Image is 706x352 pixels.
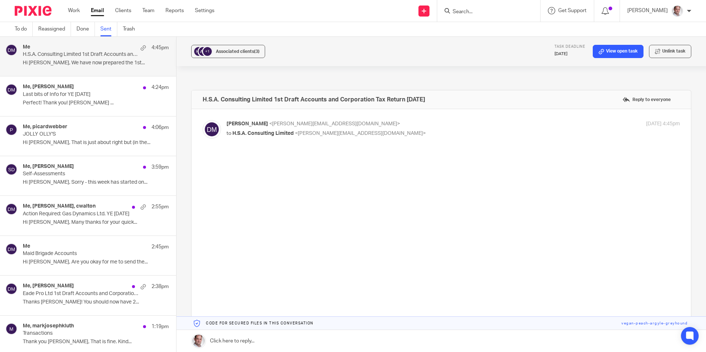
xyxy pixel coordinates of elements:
img: svg%3E [6,283,17,295]
p: 4:45pm [151,44,169,51]
span: (3) [254,49,260,54]
a: To do [15,22,33,36]
p: Maid Brigade Accounts [23,251,140,257]
span: <[PERSON_NAME][EMAIL_ADDRESS][DOMAIN_NAME]> [295,131,426,136]
p: Thanks [PERSON_NAME]! You should now have 2... [23,299,169,305]
a: Work [68,7,80,14]
p: Eade Pro Ltd 1st Draft Accounts and Corporation Tax Return [DATE] [23,291,140,297]
a: Team [142,7,154,14]
h4: Me [23,243,30,249]
input: Search [452,9,518,15]
h4: H.S.A. Consulting Limited 1st Draft Accounts and Corporation Tax Return [DATE] [203,96,425,103]
h4: Me, picardwebber [23,124,67,130]
p: H.S.A. Consulting Limited 1st Draft Accounts and Corporation Tax Return [DATE] [23,51,140,58]
button: +1 Associated clients(3) [191,45,265,58]
a: Reports [165,7,184,14]
h4: Me, [PERSON_NAME] [23,164,74,170]
img: Pixie [15,6,51,16]
label: Reply to everyone [621,94,673,105]
img: svg%3E [6,323,17,335]
img: svg%3E [6,84,17,96]
img: Munro%20Partners-3202.jpg [671,5,683,17]
h4: Me, [PERSON_NAME] [23,283,74,289]
p: 2:38pm [151,283,169,290]
a: Clients [115,7,131,14]
button: Unlink task [649,45,691,58]
p: Action Required: Gas Dynamics Ltd. YE [DATE] [23,211,140,217]
p: Hi [PERSON_NAME], Are you okay for me to send the... [23,259,169,265]
img: svg%3E [203,120,221,139]
p: Self-Assessments [23,171,140,177]
p: Thank you [PERSON_NAME], That is fine. Kind... [23,339,169,345]
p: 4:24pm [151,84,169,91]
p: Hi [PERSON_NAME], We have now prepared the 1st... [23,60,169,66]
p: Hi [PERSON_NAME], That is just about right but (in the... [23,140,169,146]
h4: Me [23,44,30,50]
p: 4:06pm [151,124,169,131]
img: svg%3E [6,164,17,175]
p: [PERSON_NAME] [627,7,668,14]
span: H.S.A. Consulting Limited [232,131,294,136]
h4: Me, [PERSON_NAME] [23,84,74,90]
a: Email [91,7,104,14]
p: 3:59pm [151,164,169,171]
p: Last bits of Info for YE [DATE] [23,91,140,98]
p: JOLLY OLLY'S [23,131,140,137]
span: to [227,131,231,136]
img: svg%3E [6,44,17,56]
p: Transactions [23,330,140,337]
a: Sent [100,22,117,36]
span: <[PERSON_NAME][EMAIL_ADDRESS][DOMAIN_NAME]> [269,121,400,126]
p: [DATE] 4:45pm [646,120,680,128]
img: svg%3E [6,243,17,255]
img: svg%3E [197,46,208,57]
img: svg%3E [193,46,204,57]
p: [DATE] [555,51,585,57]
a: Reassigned [38,22,71,36]
span: Task deadline [555,45,585,49]
h4: Me, markjosephkluth [23,323,74,329]
img: svg%3E [6,124,17,136]
div: +1 [203,47,212,56]
p: 2:45pm [151,243,169,251]
span: [PERSON_NAME] [227,121,268,126]
span: Associated clients [216,49,260,54]
img: svg%3E [6,203,17,215]
h4: Me, [PERSON_NAME], cwalton [23,203,96,209]
p: 2:55pm [151,203,169,211]
a: Trash [123,22,140,36]
a: View open task [593,45,643,58]
p: 1:19pm [151,323,169,330]
span: Get Support [558,8,586,13]
a: Done [76,22,95,36]
p: Hi [PERSON_NAME], Many thanks for your quick... [23,219,169,226]
p: Perfect! Thank you! [PERSON_NAME] ... [23,100,169,106]
p: Hi [PERSON_NAME], Sorry - this week has started on... [23,179,169,186]
a: Settings [195,7,214,14]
